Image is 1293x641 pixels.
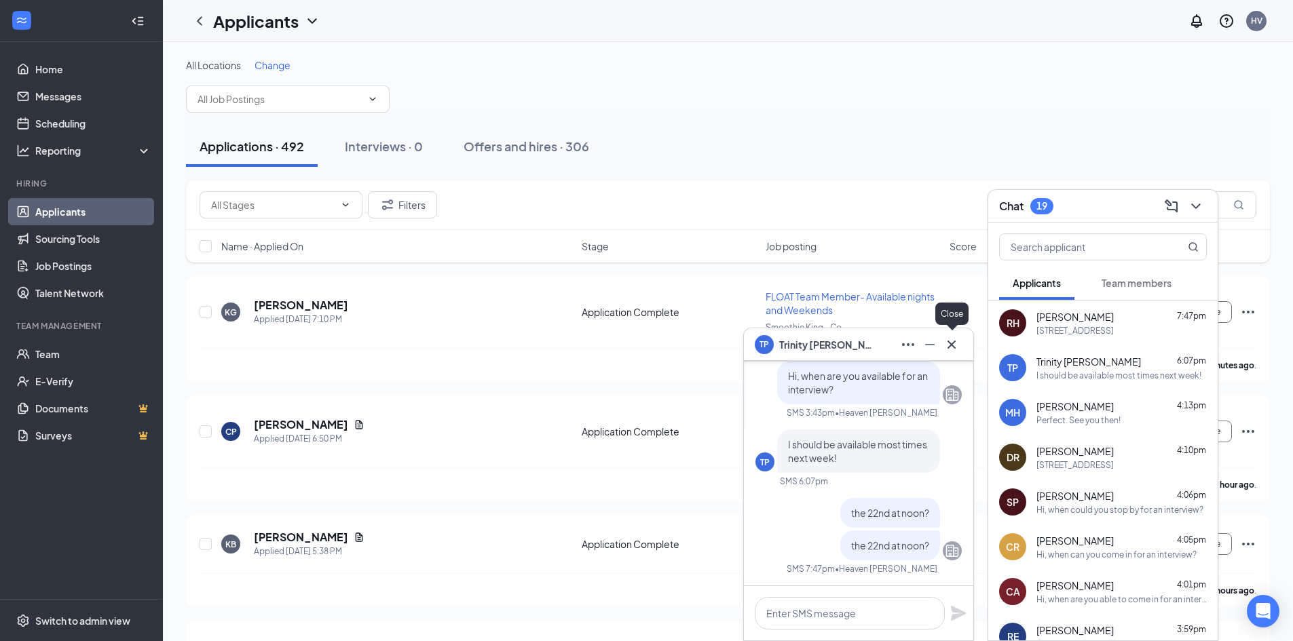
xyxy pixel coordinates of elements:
button: Ellipses [897,334,919,355]
span: 4:10pm [1177,445,1206,455]
div: SMS 7:47pm [787,563,835,575]
button: Minimize [919,334,941,355]
svg: Company [944,387,960,403]
svg: Ellipses [900,336,916,353]
svg: ChevronDown [1188,198,1204,214]
div: Hi, when could you stop by for an interview? [1036,504,1203,516]
svg: Settings [16,614,30,627]
div: KB [225,539,236,550]
a: Scheduling [35,110,151,137]
span: • Heaven [PERSON_NAME] [835,563,937,575]
div: I should be available most times next week! [1036,370,1201,381]
div: Applied [DATE] 5:38 PM [254,545,364,558]
span: Hi, when are you available for an interview? [788,370,928,395]
h5: [PERSON_NAME] [254,417,348,432]
div: DR [1007,450,1019,464]
svg: Company [944,543,960,559]
svg: ChevronLeft [191,13,208,29]
h1: Applicants [213,9,299,33]
span: 4:13pm [1177,400,1206,410]
div: 19 [1036,200,1047,212]
a: Messages [35,83,151,110]
span: Applicants [1013,277,1061,289]
svg: WorkstreamLogo [15,14,29,27]
div: Applications · 492 [200,138,304,155]
div: Team Management [16,320,149,332]
div: [STREET_ADDRESS] [1036,459,1114,471]
svg: Collapse [131,14,145,28]
svg: ComposeMessage [1163,198,1180,214]
a: Talent Network [35,279,151,307]
span: I should be available most times next week! [788,438,927,464]
div: RH [1007,316,1019,330]
span: [PERSON_NAME] [1036,534,1114,547]
b: 2 hours ago [1210,585,1254,596]
h5: [PERSON_NAME] [254,298,348,313]
span: Name · Applied On [221,239,303,253]
div: SP [1007,495,1019,509]
svg: Ellipses [1240,536,1256,552]
span: Change [255,59,291,71]
span: the 22nd at noon? [851,507,929,519]
div: TP [1007,361,1018,374]
span: FLOAT Team Member- Available nights and Weekends [766,290,935,316]
svg: Ellipses [1240,304,1256,320]
svg: Analysis [16,144,30,157]
h5: [PERSON_NAME] [254,530,348,545]
svg: Document [354,532,364,543]
span: 4:06pm [1177,490,1206,500]
svg: ChevronDown [367,94,378,104]
div: Hiring [16,178,149,189]
div: CR [1006,540,1019,553]
span: 7:47pm [1177,311,1206,321]
a: Job Postings [35,252,151,279]
div: TP [760,457,770,468]
div: Switch to admin view [35,614,130,627]
div: Application Complete [582,425,757,438]
span: All Locations [186,59,241,71]
input: All Job Postings [198,92,362,106]
a: Sourcing Tools [35,225,151,252]
div: Application Complete [582,537,757,551]
span: [PERSON_NAME] [1036,579,1114,592]
a: DocumentsCrown [35,395,151,422]
span: 3:59pm [1177,624,1206,634]
a: Applicants [35,198,151,225]
span: Team members [1102,277,1172,289]
div: Hi, when can you come in for an interview? [1036,549,1197,560]
span: [PERSON_NAME] [1036,623,1114,637]
b: an hour ago [1209,480,1254,490]
button: ComposeMessage [1161,195,1182,217]
h3: Chat [999,199,1024,214]
a: E-Verify [35,368,151,395]
span: Trinity [PERSON_NAME] [1036,355,1141,368]
svg: ChevronDown [304,13,320,29]
svg: Plane [950,605,967,621]
a: Team [35,341,151,368]
span: Trinity [PERSON_NAME] [779,337,874,352]
svg: ChevronDown [340,199,351,210]
span: 6:07pm [1177,355,1206,366]
svg: MagnifyingGlass [1233,199,1244,210]
span: 4:05pm [1177,535,1206,545]
input: Search applicant [1000,234,1161,260]
div: HV [1251,15,1262,26]
div: Application Complete [582,305,757,319]
div: [STREET_ADDRESS] [1036,325,1114,336]
span: [PERSON_NAME] [1036,400,1114,413]
div: Perfect. See you then! [1036,414,1121,426]
div: CA [1006,585,1020,598]
svg: Notifications [1188,13,1205,29]
span: [PERSON_NAME] [1036,489,1114,503]
div: Close [935,303,969,325]
svg: Cross [943,336,960,353]
span: Stage [582,239,609,253]
svg: Filter [379,197,396,213]
div: KG [225,307,237,318]
svg: Document [354,419,364,430]
div: Hi, when are you able to come in for an interview? [1036,594,1207,605]
span: Score [950,239,977,253]
div: SMS 3:43pm [787,407,835,419]
a: Home [35,56,151,83]
div: Offers and hires · 306 [464,138,589,155]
